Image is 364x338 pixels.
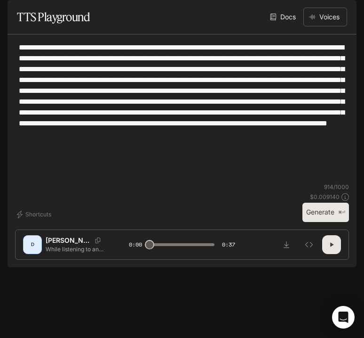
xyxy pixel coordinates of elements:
p: [PERSON_NAME] [46,236,91,245]
p: While listening to an episode of one of my favorite podcasts recently, I experienced an interrupt... [46,245,106,253]
button: Generate⌘⏎ [302,203,349,222]
div: D [25,237,40,252]
button: Voices [303,8,347,26]
button: Shortcuts [15,207,55,222]
p: ⌘⏎ [338,210,345,215]
span: 0:00 [129,240,142,249]
h1: TTS Playground [17,8,90,26]
button: Download audio [277,235,296,254]
a: Docs [268,8,300,26]
span: 0:37 [222,240,235,249]
button: Copy Voice ID [91,238,104,243]
button: Inspect [300,235,318,254]
div: Open Intercom Messenger [332,306,355,329]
